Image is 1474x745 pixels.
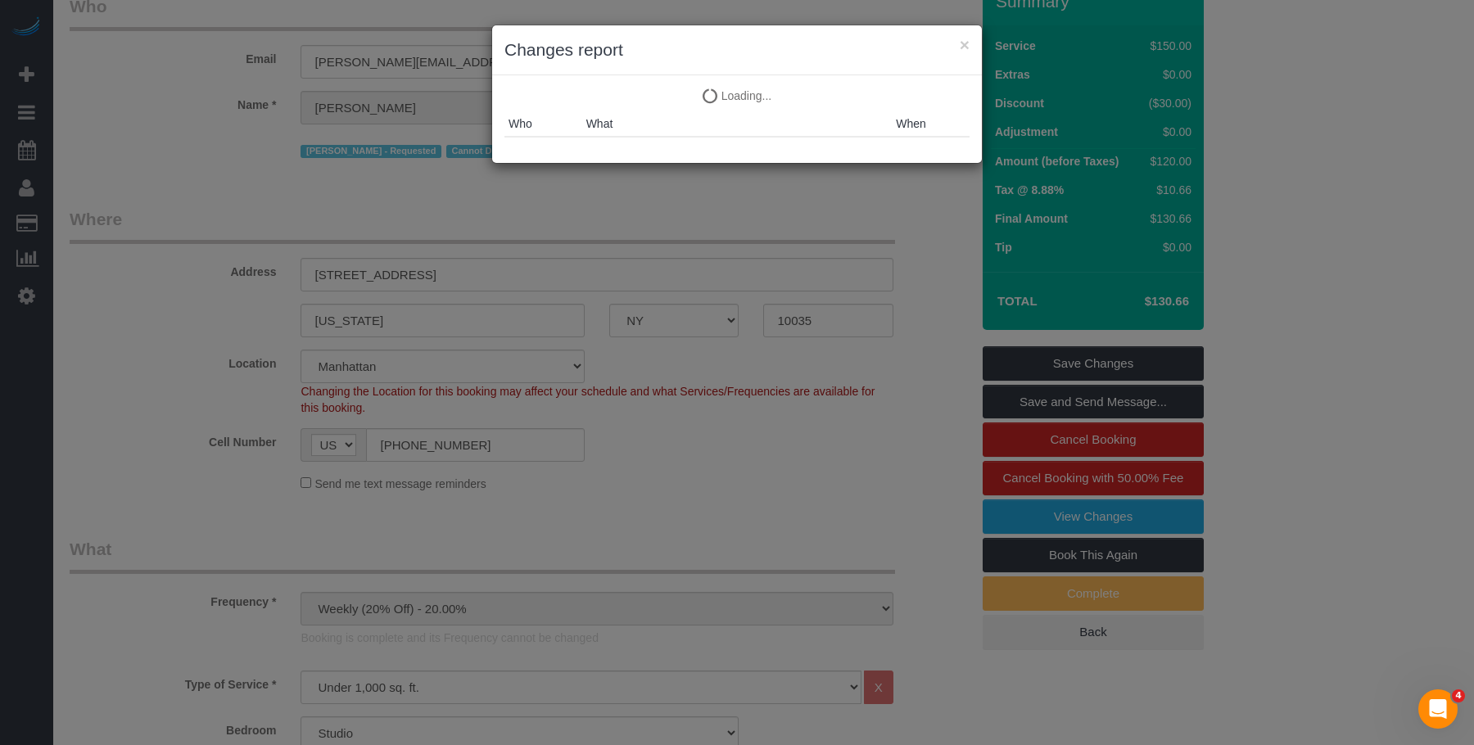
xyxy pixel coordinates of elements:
[504,111,582,137] th: Who
[582,111,893,137] th: What
[960,36,970,53] button: ×
[504,88,970,104] p: Loading...
[492,25,982,163] sui-modal: Changes report
[1452,689,1465,702] span: 4
[504,38,970,62] h3: Changes report
[892,111,970,137] th: When
[1418,689,1458,729] iframe: Intercom live chat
